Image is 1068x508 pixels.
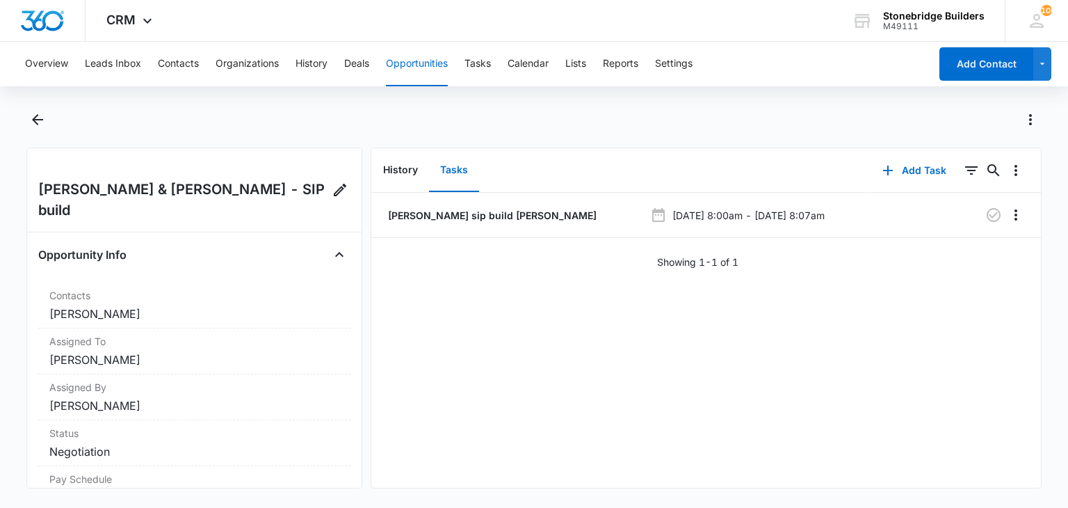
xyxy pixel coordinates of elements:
button: Opportunities [386,42,448,86]
button: Deals [344,42,369,86]
span: CRM [106,13,136,27]
dd: [PERSON_NAME] [49,397,339,414]
button: Contacts [158,42,199,86]
dt: Status [49,426,339,440]
button: Lists [565,42,586,86]
div: StatusNegotiation [38,420,350,466]
button: Tasks [429,149,479,192]
div: account id [883,22,985,31]
div: Assigned To[PERSON_NAME] [38,328,350,374]
button: Close [328,244,350,266]
button: Overflow Menu [1005,159,1027,182]
button: Settings [655,42,693,86]
p: [DATE] 8:00am - [DATE] 8:07am [672,208,825,223]
dt: Pay Schedule [49,472,339,486]
dd: [PERSON_NAME] [49,305,339,322]
dd: [PERSON_NAME] [49,351,339,368]
button: Edit Opportunity [330,179,350,201]
button: History [372,149,429,192]
button: Tasks [464,42,491,86]
dt: Assigned By [49,380,339,395]
div: Assigned By[PERSON_NAME] [38,374,350,420]
p: Showing 1-1 of 1 [657,255,738,269]
div: notifications count [1041,5,1052,16]
button: Add Contact [939,47,1033,81]
button: History [296,42,327,86]
h2: [PERSON_NAME] & [PERSON_NAME] - SIP build [38,179,330,221]
button: Overflow Menu [1005,204,1027,226]
div: account name [883,10,985,22]
dt: Contacts [49,288,339,303]
button: Add Task [868,154,960,187]
span: 100 [1041,5,1052,16]
button: Leads Inbox [85,42,141,86]
button: Back [26,109,48,131]
dd: Negotiation [49,443,339,460]
h4: Opportunity Info [38,246,127,263]
button: Organizations [216,42,279,86]
a: [PERSON_NAME] sip build [PERSON_NAME] [385,208,597,223]
button: Overview [25,42,68,86]
button: Reports [603,42,638,86]
button: Calendar [508,42,549,86]
dt: Assigned To [49,334,339,349]
button: Filters [960,159,982,182]
button: Actions [1019,109,1042,131]
div: Contacts[PERSON_NAME] [38,283,350,328]
button: Search... [982,159,1005,182]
